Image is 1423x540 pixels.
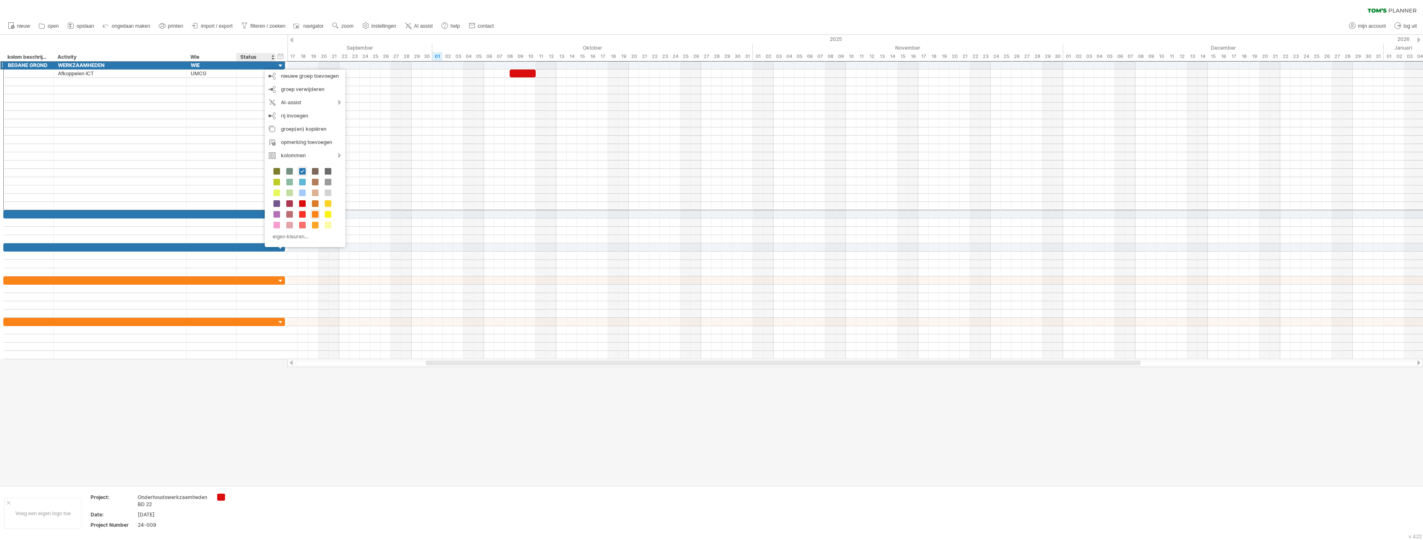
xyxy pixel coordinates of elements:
[292,21,326,31] a: navigator
[381,52,391,61] div: vrijdag, 26 September 2025
[1347,21,1388,31] a: mijn account
[1260,52,1270,61] div: zaterdag, 20 December 2025
[753,43,1063,52] div: November 2025
[1270,52,1280,61] div: zondag, 21 December 2025
[1363,52,1373,61] div: dinsdag, 30 December 2025
[1249,52,1260,61] div: vrijdag, 19 December 2025
[970,52,980,61] div: zaterdag, 22 November 2025
[58,61,182,69] div: WERKZAAMHEDEN
[1104,52,1115,61] div: vrijdag, 5 December 2025
[1311,52,1322,61] div: donderdag, 25 December 2025
[1198,52,1208,61] div: zondag, 14 December 2025
[201,23,233,29] span: import / export
[1053,52,1063,61] div: zondag, 30 November 2025
[1156,52,1167,61] div: woensdag, 10 December 2025
[908,52,918,61] div: zondag, 16 November 2025
[1332,52,1342,61] div: zaterdag, 27 December 2025
[577,52,587,61] div: woensdag, 15 Oktober 2025
[629,52,639,61] div: maandag, 20 Oktober 2025
[515,52,525,61] div: donderdag, 9 Oktober 2025
[1208,52,1218,61] div: maandag, 15 December 2025
[1384,52,1394,61] div: donderdag, 1 Januari 2026
[138,494,207,508] div: Onderhoudswerkzaamheden BD 22
[191,70,232,77] div: UMCG
[265,136,345,149] div: opmerking toevoegen
[308,52,319,61] div: vrijdag, 19 September 2025
[401,52,412,61] div: zondag, 28 September 2025
[1001,52,1011,61] div: dinsdag, 25 November 2025
[65,21,96,31] a: opslaan
[763,52,774,61] div: zondag, 2 November 2025
[743,52,753,61] div: vrijdag, 31 Oktober 2025
[556,52,567,61] div: maandag, 13 Oktober 2025
[536,52,546,61] div: zaterdag, 11 Oktober 2025
[587,52,598,61] div: donderdag, 16 Oktober 2025
[722,52,732,61] div: woensdag, 29 Oktober 2025
[929,52,939,61] div: dinsdag, 18 November 2025
[265,122,345,136] div: groep(en) kopiëren
[567,52,577,61] div: dinsdag, 14 Oktober 2025
[1094,52,1104,61] div: donderdag, 4 December 2025
[91,494,136,501] div: Project:
[439,21,462,31] a: help
[1322,52,1332,61] div: vrijdag, 26 December 2025
[8,61,49,69] div: BEGANE GROND
[949,52,960,61] div: donderdag, 20 November 2025
[265,96,345,109] div: AI-assist
[330,21,356,31] a: zoom
[453,52,463,61] div: vrijdag, 3 Oktober 2025
[1042,52,1053,61] div: zaterdag, 29 November 2025
[815,52,825,61] div: vrijdag, 7 November 2025
[1177,52,1187,61] div: vrijdag, 12 December 2025
[1392,21,1419,31] a: log uit
[1358,23,1386,29] span: mijn account
[1218,52,1229,61] div: dinsdag, 16 December 2025
[1011,52,1022,61] div: woensdag, 26 November 2025
[432,52,443,61] div: woensdag, 1 Oktober 2025
[505,52,515,61] div: woensdag, 8 Oktober 2025
[91,511,136,518] div: Date:
[1146,52,1156,61] div: dinsdag, 9 December 2025
[960,52,970,61] div: vrijdag, 21 November 2025
[4,498,81,529] div: Voeg een eigen logo toe
[1022,52,1032,61] div: donderdag, 27 November 2025
[269,231,339,242] div: eigen kleuren...
[680,52,691,61] div: zaterdag, 25 Oktober 2025
[877,52,887,61] div: donderdag, 13 November 2025
[1115,52,1125,61] div: zaterdag, 6 December 2025
[1373,52,1384,61] div: woensdag, 31 December 2025
[450,23,460,29] span: help
[1032,52,1042,61] div: vrijdag, 28 November 2025
[898,52,908,61] div: zaterdag, 15 November 2025
[494,52,505,61] div: dinsdag, 7 Oktober 2025
[867,52,877,61] div: woensdag, 12 November 2025
[138,511,207,518] div: [DATE]
[17,23,30,29] span: nieuw
[350,52,360,61] div: dinsdag, 23 September 2025
[287,52,298,61] div: woensdag, 17 September 2025
[265,149,345,162] div: kolommen
[6,21,32,31] a: nieuw
[660,52,670,61] div: donderdag, 23 Oktober 2025
[57,53,182,61] div: Activity
[138,521,207,528] div: 24-009
[432,43,753,52] div: Oktober 2025
[1394,52,1404,61] div: vrijdag, 2 Januari 2026
[1404,52,1415,61] div: zaterdag, 3 Januari 2026
[191,61,232,69] div: WIE
[414,23,433,29] span: AI assist
[391,52,401,61] div: zaterdag, 27 September 2025
[157,21,186,31] a: printen
[618,52,629,61] div: zondag, 19 Oktober 2025
[112,23,150,29] span: ongedaan maken
[190,21,235,31] a: import / export
[691,52,701,61] div: zondag, 26 Oktober 2025
[732,52,743,61] div: donderdag, 30 Oktober 2025
[701,52,711,61] div: maandag, 27 Oktober 2025
[608,52,618,61] div: zaterdag, 18 Oktober 2025
[36,21,61,31] a: open
[250,23,285,29] span: filteren / zoeken
[649,52,660,61] div: woensdag, 22 Oktober 2025
[711,52,722,61] div: dinsdag, 28 Oktober 2025
[991,52,1001,61] div: maandag, 24 November 2025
